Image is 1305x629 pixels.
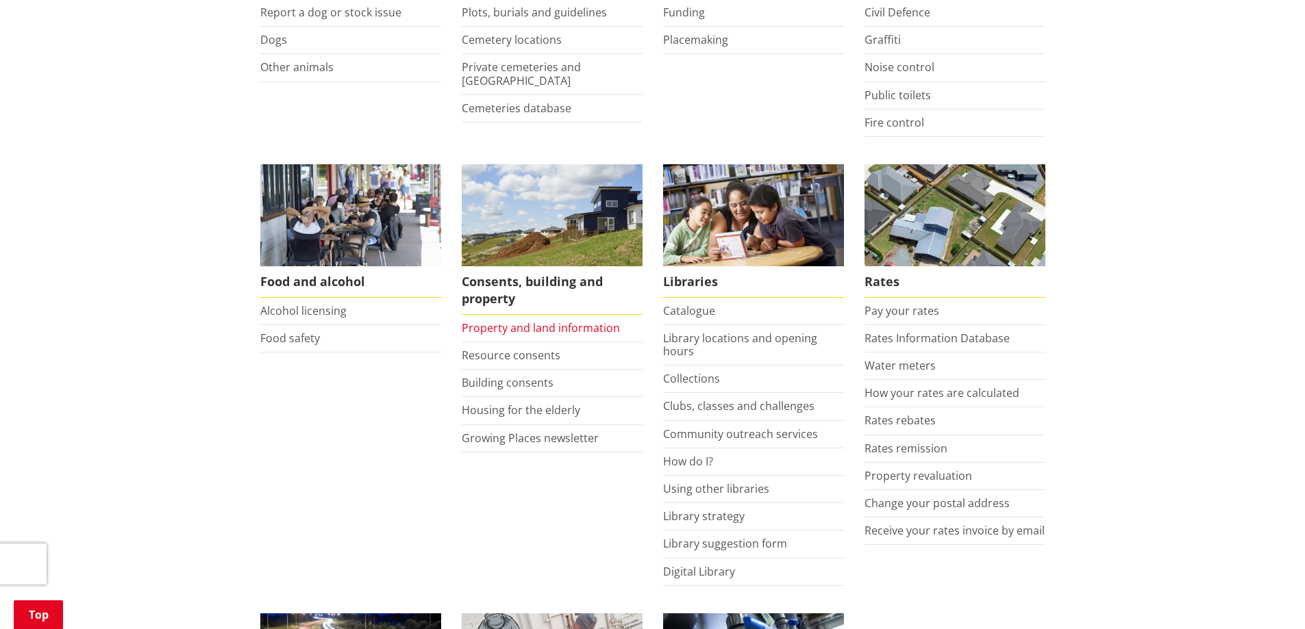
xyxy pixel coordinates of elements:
img: Land and property thumbnail [462,164,643,266]
a: Housing for the elderly [462,402,580,418]
a: Building consents [462,375,554,390]
a: Pay your rates [865,303,939,318]
a: Top [14,600,63,629]
a: Property revaluation [865,468,972,483]
a: Noise control [865,60,934,75]
a: Catalogue [663,303,715,318]
a: Property and land information [462,320,620,335]
a: Library suggestion form [663,536,787,551]
a: Collections [663,371,720,386]
a: Receive your rates invoice by email [865,523,1045,538]
a: Library strategy [663,509,745,524]
iframe: Messenger Launcher [1242,572,1291,621]
a: Placemaking [663,32,728,47]
a: Rates remission [865,441,947,456]
a: Change your postal address [865,496,1010,511]
a: Other animals [260,60,334,75]
a: Library membership is free to everyone who lives in the Waikato district. Libraries [663,164,844,298]
a: Using other libraries [663,481,769,496]
a: Funding [663,5,705,20]
a: Graffiti [865,32,901,47]
a: Digital Library [663,564,735,579]
a: Rates Information Database [865,331,1010,346]
a: Water meters [865,358,936,373]
a: Public toilets [865,88,931,103]
img: Rates-thumbnail [865,164,1045,266]
a: Dogs [260,32,287,47]
span: Consents, building and property [462,266,643,315]
a: Cemetery locations [462,32,562,47]
img: Waikato District Council libraries [663,164,844,266]
a: Plots, burials and guidelines [462,5,607,20]
a: Civil Defence [865,5,930,20]
a: How your rates are calculated [865,385,1019,400]
a: Resource consents [462,348,560,363]
span: Rates [865,266,1045,298]
a: Cemeteries database [462,101,571,116]
a: Pay your rates online Rates [865,164,1045,298]
a: Clubs, classes and challenges [663,398,815,413]
a: New Pokeno housing development Consents, building and property [462,164,643,315]
a: Fire control [865,115,924,130]
a: Community outreach services [663,426,818,441]
a: Library locations and opening hours [663,331,817,359]
a: Report a dog or stock issue [260,5,401,20]
a: Growing Places newsletter [462,431,599,446]
img: Food and Alcohol in the Waikato [260,164,441,266]
a: Food safety [260,331,320,346]
span: Food and alcohol [260,266,441,298]
a: Rates rebates [865,413,936,428]
a: Private cemeteries and [GEOGRAPHIC_DATA] [462,60,581,88]
a: Food and Alcohol in the Waikato Food and alcohol [260,164,441,298]
span: Libraries [663,266,844,298]
a: How do I? [663,454,713,469]
a: Alcohol licensing [260,303,347,318]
